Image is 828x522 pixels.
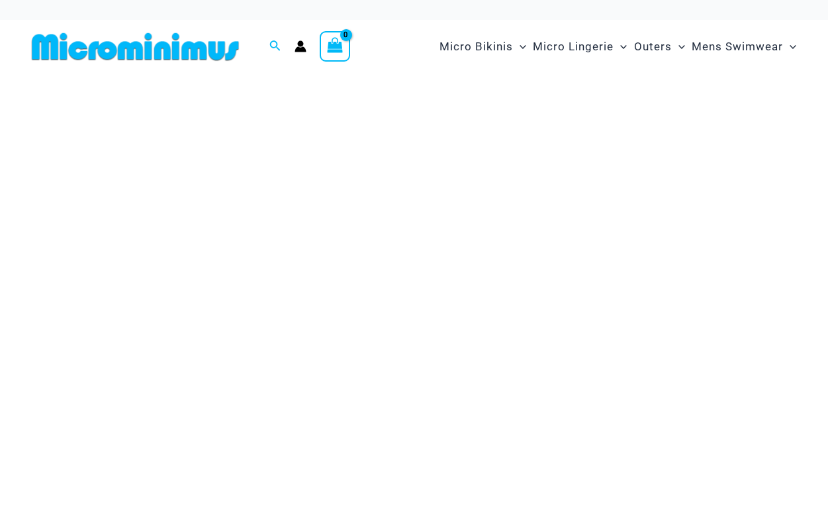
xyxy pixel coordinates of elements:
[26,32,244,62] img: MM SHOP LOGO FLAT
[529,26,630,67] a: Micro LingerieMenu ToggleMenu Toggle
[614,30,627,64] span: Menu Toggle
[631,26,688,67] a: OutersMenu ToggleMenu Toggle
[688,26,800,67] a: Mens SwimwearMenu ToggleMenu Toggle
[439,30,513,64] span: Micro Bikinis
[533,30,614,64] span: Micro Lingerie
[783,30,796,64] span: Menu Toggle
[692,30,783,64] span: Mens Swimwear
[436,26,529,67] a: Micro BikinisMenu ToggleMenu Toggle
[434,25,802,69] nav: Site Navigation
[672,30,685,64] span: Menu Toggle
[320,31,350,62] a: View Shopping Cart, empty
[634,30,672,64] span: Outers
[269,38,281,55] a: Search icon link
[295,40,306,52] a: Account icon link
[513,30,526,64] span: Menu Toggle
